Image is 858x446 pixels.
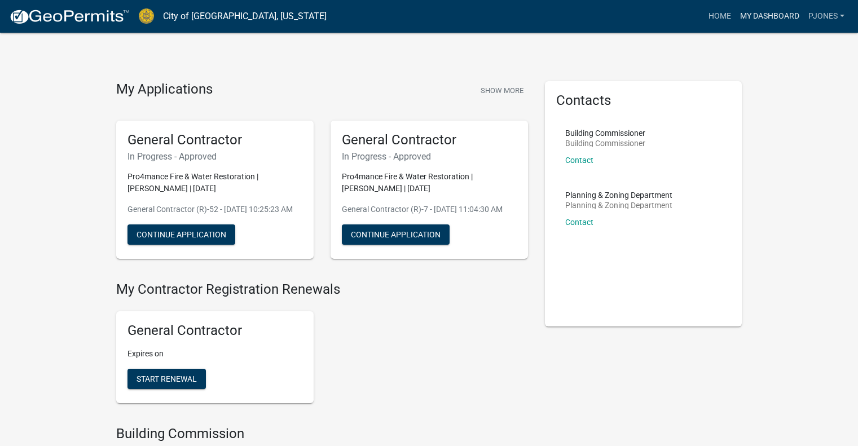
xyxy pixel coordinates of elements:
[139,8,154,24] img: City of Jeffersonville, Indiana
[342,132,517,148] h5: General Contractor
[127,348,302,360] p: Expires on
[127,224,235,245] button: Continue Application
[704,6,736,27] a: Home
[127,171,302,195] p: Pro4mance Fire & Water Restoration | [PERSON_NAME] | [DATE]
[127,323,302,339] h5: General Contractor
[565,139,645,147] p: Building Commissioner
[342,151,517,162] h6: In Progress - Approved
[342,224,450,245] button: Continue Application
[342,171,517,195] p: Pro4mance Fire & Water Restoration | [PERSON_NAME] | [DATE]
[127,204,302,215] p: General Contractor (R)-52 - [DATE] 10:25:23 AM
[342,204,517,215] p: General Contractor (R)-7 - [DATE] 11:04:30 AM
[556,92,731,109] h5: Contacts
[565,201,672,209] p: Planning & Zoning Department
[127,369,206,389] button: Start Renewal
[565,156,593,165] a: Contact
[116,426,528,442] h4: Building Commission
[736,6,804,27] a: My Dashboard
[804,6,849,27] a: PJones
[163,7,327,26] a: City of [GEOGRAPHIC_DATA], [US_STATE]
[116,81,213,98] h4: My Applications
[116,281,528,298] h4: My Contractor Registration Renewals
[565,129,645,137] p: Building Commissioner
[116,281,528,412] wm-registration-list-section: My Contractor Registration Renewals
[137,374,197,383] span: Start Renewal
[565,218,593,227] a: Contact
[565,191,672,199] p: Planning & Zoning Department
[476,81,528,100] button: Show More
[127,132,302,148] h5: General Contractor
[127,151,302,162] h6: In Progress - Approved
